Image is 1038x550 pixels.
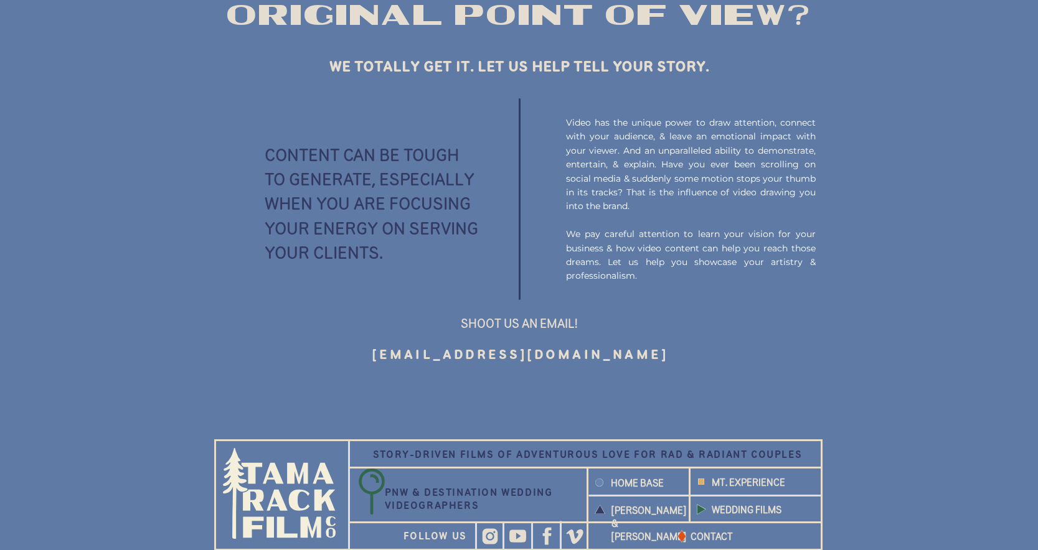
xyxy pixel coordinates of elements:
b: MT. EXPERIENCE [712,477,785,488]
b: [PERSON_NAME] & [PERSON_NAME] [611,505,686,542]
a: [PERSON_NAME] & [PERSON_NAME] [611,504,674,514]
a: CONTACT [691,530,794,547]
a: follow us [403,528,476,540]
b: HOME BASE [611,477,664,488]
h3: [EMAIL_ADDRESS][DOMAIN_NAME] [302,344,739,365]
a: HOME BASE [611,477,674,493]
h2: CONTENT CAN BE TOUGH TO GENERATE, ESPECIALLY WHEN YOU ARE FOCUSING YOUR ENERGY ON SERVING YOUR CL... [265,142,481,264]
b: WEDDING FILMS [712,504,781,515]
h3: PNW & DESTINATION WEDDING VIDEOGRAPHERS [385,486,554,514]
h3: SHOOT US AN EMAIL! [301,314,738,335]
a: MT. EXPERIENCE [712,476,815,493]
p: Video has the unique power to draw attention, connect with your audience, & leave an emotional im... [566,116,816,285]
a: WEDDING FILMS [712,503,815,520]
h3: We totally get it. Let us help tell your story. [301,54,738,75]
h3: STORY-DRIVEN FILMS OF ADVENTUROUS LOVE FOR RAD & RADIANT COUPLES [351,448,824,463]
b: CONTACT [691,531,733,542]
